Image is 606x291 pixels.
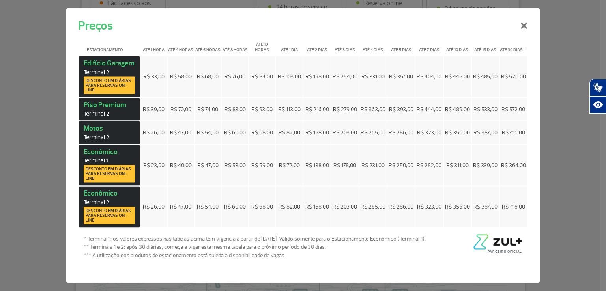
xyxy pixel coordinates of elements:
[389,106,413,112] span: R$ 393,00
[445,73,470,80] span: R$ 445,00
[276,35,303,56] th: Até 1 dia
[170,162,192,168] span: R$ 40,00
[224,203,246,210] span: R$ 60,00
[143,129,165,136] span: R$ 26,00
[473,203,498,210] span: R$ 387,00
[415,35,443,56] th: Até 7 dias
[224,73,245,80] span: R$ 76,00
[387,35,415,56] th: Até 5 dias
[251,203,273,210] span: R$ 68,00
[361,129,385,136] span: R$ 265,00
[501,106,525,112] span: R$ 572,00
[446,162,469,168] span: R$ 311,00
[84,198,135,206] span: Terminal 2
[331,35,359,56] th: Até 3 dias
[333,162,356,168] span: R$ 178,00
[305,73,329,80] span: R$ 198,00
[84,157,135,164] span: Terminal 1
[444,35,471,56] th: Até 10 dias
[79,35,140,56] th: Estacionamento
[279,129,300,136] span: R$ 82,00
[473,162,498,168] span: R$ 339,00
[197,73,219,80] span: R$ 68,00
[361,162,385,168] span: R$ 231,00
[143,73,165,80] span: R$ 33,00
[389,129,413,136] span: R$ 286,00
[389,203,413,210] span: R$ 286,00
[502,129,525,136] span: R$ 416,00
[305,129,329,136] span: R$ 158,00
[251,73,273,80] span: R$ 84,00
[140,35,167,56] th: Até 1 hora
[84,110,135,118] span: Terminal 2
[361,73,385,80] span: R$ 331,00
[417,106,441,112] span: R$ 444,00
[78,17,113,35] h5: Preços
[197,106,218,112] span: R$ 74,00
[143,106,165,112] span: R$ 39,00
[84,251,426,259] span: *** A utilização dos produtos de estacionamento está sujeita à disponibilidade de vagas.
[86,208,133,222] span: Desconto em diárias para reservas on-line
[84,133,135,141] span: Terminal 2
[305,162,329,168] span: R$ 138,00
[143,203,165,210] span: R$ 26,00
[224,129,246,136] span: R$ 60,00
[303,35,330,56] th: Até 2 dias
[143,162,165,168] span: R$ 23,00
[279,162,300,168] span: R$ 72,00
[417,129,441,136] span: R$ 323,00
[84,234,426,242] span: * Terminal 1: os valores expressos nas tabelas acima têm vigência a partir de [DATE]. Válido some...
[417,73,441,80] span: R$ 404,00
[389,162,413,168] span: R$ 250,00
[197,162,219,168] span: R$ 47,00
[84,189,135,224] strong: Econômico
[305,203,329,210] span: R$ 158,00
[170,203,191,210] span: R$ 47,00
[251,162,273,168] span: R$ 59,00
[86,78,133,92] span: Desconto em diárias para reservas on-line
[471,234,522,249] img: logo-zul-black.png
[417,203,441,210] span: R$ 323,00
[170,106,191,112] span: R$ 70,00
[84,68,135,76] span: Terminal 2
[473,106,498,112] span: R$ 533,00
[445,129,470,136] span: R$ 356,00
[473,73,498,80] span: R$ 485,00
[249,35,275,56] th: Até 10 horas
[589,96,606,114] button: Abrir recursos assistivos.
[224,106,246,112] span: R$ 83,00
[278,73,301,80] span: R$ 103,00
[589,79,606,96] button: Abrir tradutor de língua de sinais.
[389,73,413,80] span: R$ 357,00
[445,203,470,210] span: R$ 356,00
[279,203,300,210] span: R$ 82,00
[84,242,426,251] span: ** Terminais 1 e 2: após 30 diárias, começa a viger esta mesma tabela para o próximo período de 3...
[514,11,534,39] button: Close
[251,129,273,136] span: R$ 68,00
[333,106,357,112] span: R$ 279,00
[197,203,219,210] span: R$ 54,00
[278,106,301,112] span: R$ 113,00
[359,35,387,56] th: Até 4 dias
[84,59,135,94] strong: Edifício Garagem
[333,203,357,210] span: R$ 203,00
[84,124,135,141] strong: Motos
[445,106,470,112] span: R$ 489,00
[170,73,192,80] span: R$ 58,00
[333,129,357,136] span: R$ 203,00
[501,162,526,168] span: R$ 364,00
[222,35,248,56] th: Até 8 horas
[251,106,273,112] span: R$ 93,00
[361,203,385,210] span: R$ 265,00
[333,73,357,80] span: R$ 254,00
[197,129,219,136] span: R$ 54,00
[488,249,522,254] span: Parceiro Oficial
[84,147,135,183] strong: Econômico
[473,129,498,136] span: R$ 387,00
[195,35,221,56] th: Até 6 horas
[86,167,133,181] span: Desconto em diárias para reservas on-line
[472,35,499,56] th: Até 15 dias
[361,106,385,112] span: R$ 363,00
[502,203,525,210] span: R$ 416,00
[589,79,606,114] div: Plugin de acessibilidade da Hand Talk.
